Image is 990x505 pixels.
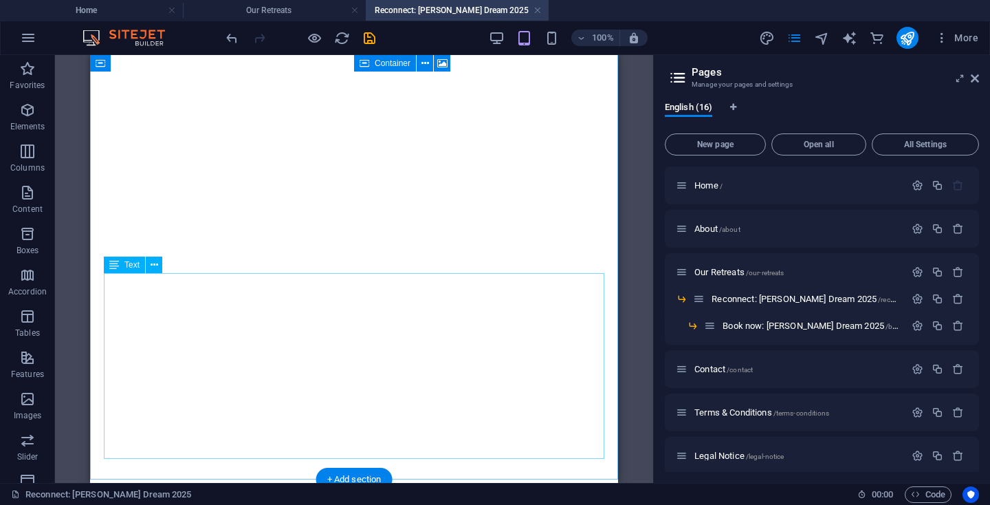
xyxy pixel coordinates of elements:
p: Accordion [8,286,47,297]
h2: Pages [692,66,979,78]
span: /our-retreats [746,269,784,277]
div: Remove [952,363,964,375]
div: Settings [912,407,923,418]
i: Pages (Ctrl+Alt+S) [786,30,802,46]
p: Elements [10,121,45,132]
span: Book now: [PERSON_NAME] Dream 2025 [723,321,957,331]
i: Commerce [869,30,885,46]
button: navigator [814,30,830,46]
span: / [720,182,723,190]
span: Click to open page [694,364,753,374]
p: Content [12,204,43,215]
button: commerce [869,30,885,46]
p: Favorites [10,80,45,91]
div: Settings [912,223,923,235]
i: Navigator [814,30,830,46]
button: reload [333,30,350,46]
i: Publish [899,30,915,46]
p: Slider [17,451,38,462]
span: Reconnect: [PERSON_NAME] Dream 2025 [712,294,931,304]
button: text_generator [841,30,858,46]
i: Design (Ctrl+Alt+Y) [759,30,775,46]
button: publish [896,27,918,49]
span: Container [375,59,410,67]
p: Tables [15,327,40,339]
div: Settings [912,320,923,332]
div: Legal Notice/legal-notice [690,451,905,460]
div: Duplicate [932,180,943,191]
div: Remove [952,320,964,332]
div: Settings [912,293,923,305]
div: Terms & Conditions/terms-conditions [690,408,905,417]
button: design [759,30,775,46]
span: Click to open page [694,224,740,234]
div: Settings [912,266,923,278]
span: /contact [727,366,753,374]
span: 00 00 [872,486,893,503]
div: + Add section [316,468,393,491]
div: Our Retreats/our-retreats [690,268,905,277]
span: /book-reconnect-2025 [885,323,957,330]
button: More [929,27,984,49]
div: Duplicate [932,407,943,418]
div: Remove [952,266,964,278]
span: Open all [778,140,860,149]
p: Images [14,410,42,421]
span: : [881,489,883,499]
div: Duplicate [932,450,943,462]
span: Text [124,261,140,269]
h3: Manage your pages and settings [692,78,951,91]
span: English (16) [665,99,712,118]
div: Duplicate [932,266,943,278]
div: Settings [912,363,923,375]
span: Click to open page [694,451,784,461]
p: Features [11,369,44,380]
h6: 100% [592,30,614,46]
div: Duplicate [932,363,943,375]
i: Save (Ctrl+S) [362,30,377,46]
div: Remove [952,293,964,305]
div: Reconnect: [PERSON_NAME] Dream 2025/reconnect-2025 [707,294,905,303]
button: pages [786,30,803,46]
div: Home/ [690,181,905,190]
i: AI Writer [841,30,857,46]
button: Usercentrics [962,486,979,503]
span: Click to open page [694,180,723,191]
button: Click here to leave preview mode and continue editing [306,30,322,46]
div: Contact/contact [690,365,905,374]
a: Click to cancel selection. Double-click to open Pages [11,486,191,503]
i: On resize automatically adjust zoom level to fit chosen device. [628,32,640,44]
div: About/about [690,224,905,233]
h4: Reconnect: [PERSON_NAME] Dream 2025 [366,3,549,18]
div: Book now: [PERSON_NAME] Dream 2025/book-reconnect-2025 [718,321,905,330]
div: Duplicate [932,223,943,235]
div: Language Tabs [665,102,979,128]
p: Columns [10,162,45,173]
img: Editor Logo [79,30,182,46]
div: Remove [952,450,964,462]
p: Boxes [16,245,39,256]
span: New page [671,140,760,149]
button: Code [905,486,951,503]
div: Duplicate [932,293,943,305]
span: Code [911,486,945,503]
h6: Session time [857,486,894,503]
h4: Our Retreats [183,3,366,18]
span: Click to open page [694,267,784,277]
div: Remove [952,223,964,235]
button: 100% [571,30,620,46]
button: Open all [771,133,866,155]
div: Settings [912,180,923,191]
span: /reconnect-2025 [878,296,931,303]
div: Duplicate [932,320,943,332]
button: save [361,30,377,46]
div: The startpage cannot be deleted [952,180,964,191]
span: /terms-conditions [773,409,829,417]
div: Settings [912,450,923,462]
span: Click to open page [694,407,829,418]
span: /legal-notice [746,453,784,460]
span: More [935,31,978,45]
button: All Settings [872,133,979,155]
span: /about [719,226,740,233]
div: Remove [952,407,964,418]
